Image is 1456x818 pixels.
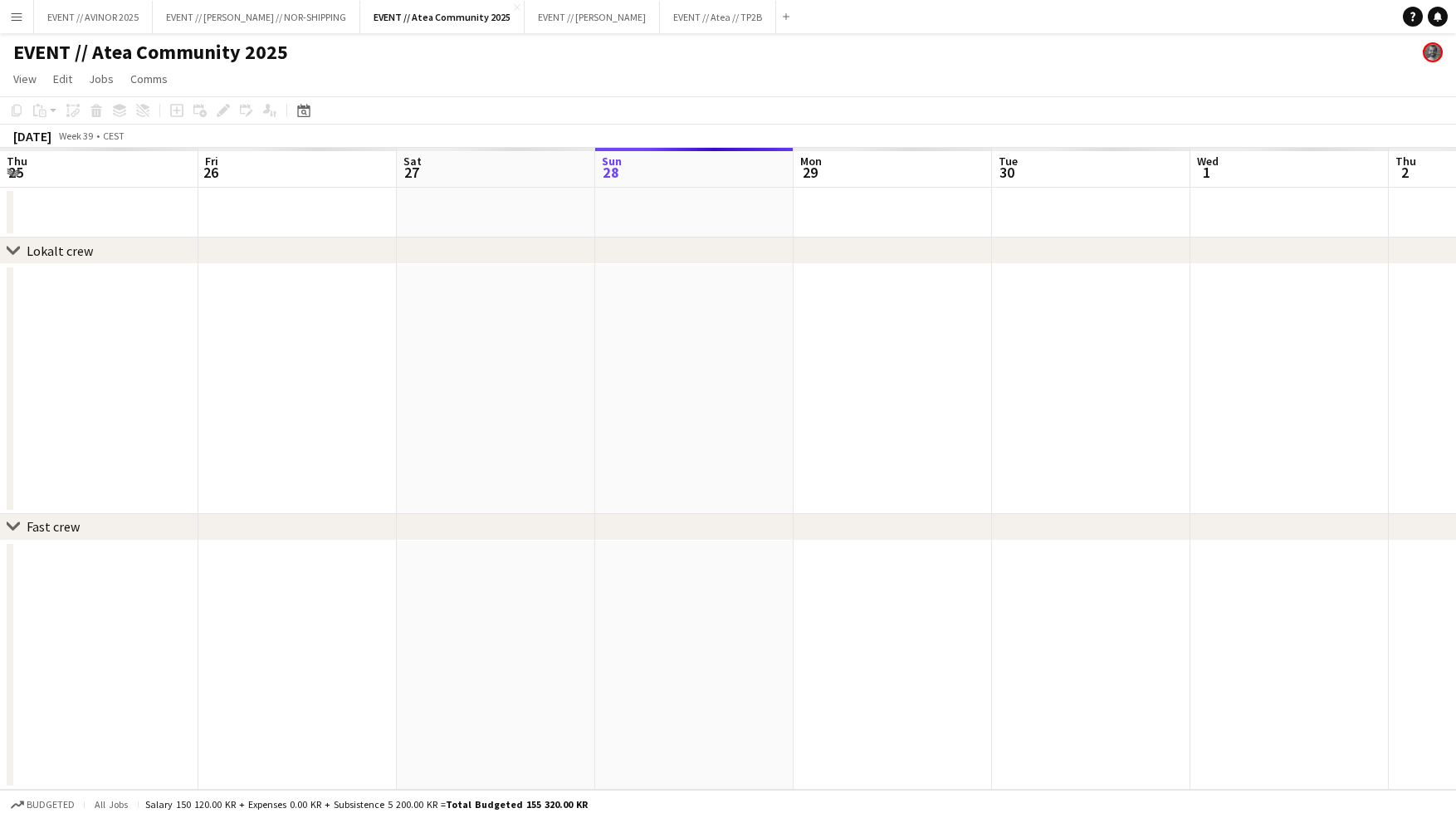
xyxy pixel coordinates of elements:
[13,128,51,144] div: [DATE]
[7,154,27,169] span: Thu
[1197,154,1219,169] span: Wed
[798,163,822,182] span: 29
[53,71,72,86] span: Edit
[360,1,525,33] button: EVENT // Atea Community 2025
[4,163,27,182] span: 25
[1195,163,1219,182] span: 1
[525,1,660,33] button: EVENT // [PERSON_NAME]
[13,40,288,65] h1: EVENT // Atea Community 2025
[1393,163,1416,182] span: 2
[153,1,360,33] button: EVENT // [PERSON_NAME] // NOR-SHIPPING
[91,798,131,811] span: All jobs
[103,130,125,142] div: CEST
[55,130,96,142] span: Week 39
[27,242,93,259] div: Lokalt crew
[205,154,218,169] span: Fri
[124,68,174,90] a: Comms
[403,154,422,169] span: Sat
[800,154,822,169] span: Mon
[446,798,588,811] span: Total Budgeted 155 320.00 KR
[1423,42,1443,62] app-user-avatar: Tarjei Tuv
[13,71,37,86] span: View
[401,163,422,182] span: 27
[203,163,218,182] span: 26
[599,163,622,182] span: 28
[34,1,153,33] button: EVENT // AVINOR 2025
[7,68,43,90] a: View
[27,518,80,535] div: Fast crew
[8,796,77,814] button: Budgeted
[82,68,120,90] a: Jobs
[46,68,79,90] a: Edit
[660,1,776,33] button: EVENT // Atea // TP2B
[89,71,114,86] span: Jobs
[145,798,588,811] div: Salary 150 120.00 KR + Expenses 0.00 KR + Subsistence 5 200.00 KR =
[996,163,1018,182] span: 30
[27,799,75,811] span: Budgeted
[130,71,168,86] span: Comms
[1395,154,1416,169] span: Thu
[999,154,1018,169] span: Tue
[602,154,622,169] span: Sun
